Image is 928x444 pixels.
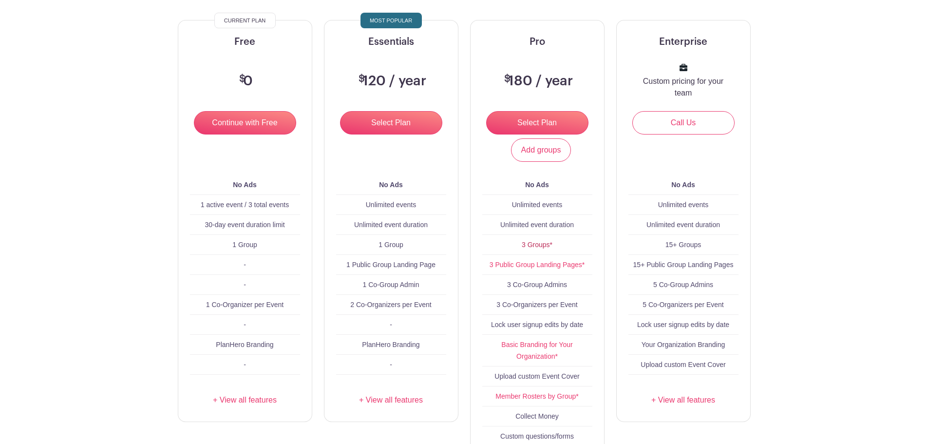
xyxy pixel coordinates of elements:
a: 3 Public Group Landing Pages* [490,261,585,269]
a: Member Rosters by Group* [495,392,578,400]
span: 1 Co-Group Admin [363,281,419,289]
span: 3 Co-Organizers per Event [496,301,578,309]
span: 5 Co-Group Admins [653,281,713,289]
span: 5 Co-Organizers per Event [643,301,724,309]
span: Unlimited events [658,201,709,209]
span: - [244,281,246,289]
span: Unlimited event duration [646,221,720,229]
span: Collect Money [515,412,559,420]
h3: 0 [237,73,253,90]
span: 1 Co-Organizer per Event [206,301,284,309]
span: Lock user signup edits by date [491,321,583,328]
span: Unlimited events [512,201,563,209]
input: Select Plan [486,111,588,135]
span: - [244,321,246,328]
input: Select Plan [340,111,442,135]
a: 3 Groups* [522,241,552,249]
span: 15+ Public Group Landing Pages [633,261,734,269]
span: - [244,261,246,269]
span: 30-day event duration limit [205,221,284,229]
b: No Ads [525,181,549,189]
a: Add groups [511,138,571,162]
span: 1 Group [379,241,403,249]
input: Continue with Free [194,111,296,135]
span: - [390,361,392,368]
span: 2 Co-Organizers per Event [350,301,432,309]
span: Unlimited event duration [500,221,574,229]
span: Upload custom Event Cover [494,372,579,380]
span: Most Popular [370,15,412,26]
span: Your Organization Branding [642,341,725,348]
h3: 180 / year [502,73,573,90]
span: - [390,321,392,328]
h5: Essentials [336,36,446,48]
span: PlanHero Branding [216,341,273,348]
span: 15+ Groups [665,241,701,249]
a: + View all features [336,394,446,406]
span: Unlimited events [366,201,417,209]
span: Custom questions/forms [500,432,574,440]
h5: Enterprise [628,36,739,48]
a: + View all features [190,394,300,406]
b: No Ads [233,181,256,189]
span: 1 active event / 3 total events [201,201,289,209]
span: 1 Public Group Landing Page [346,261,436,269]
b: No Ads [671,181,695,189]
a: Basic Branding for Your Organization* [501,341,572,360]
span: 1 Group [232,241,257,249]
span: $ [239,74,246,84]
span: 3 Co-Group Admins [507,281,567,289]
span: PlanHero Branding [362,341,419,348]
span: $ [504,74,511,84]
span: Lock user signup edits by date [637,321,729,328]
b: No Ads [379,181,402,189]
span: $ [359,74,365,84]
a: Call Us [632,111,735,135]
span: Current Plan [224,15,265,26]
a: + View all features [628,394,739,406]
p: Custom pricing for your team [640,76,727,99]
h5: Free [190,36,300,48]
h5: Pro [482,36,592,48]
span: Upload custom Event Cover [641,361,725,368]
h3: 120 / year [356,73,426,90]
span: - [244,361,246,368]
span: Unlimited event duration [354,221,428,229]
